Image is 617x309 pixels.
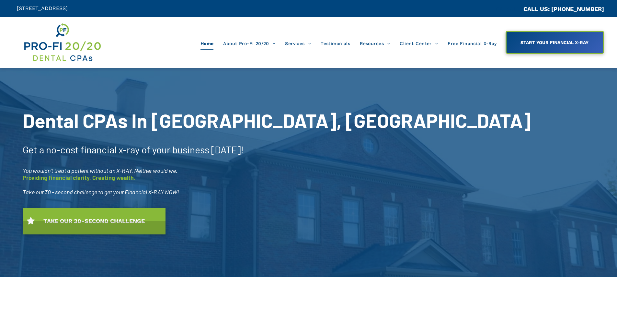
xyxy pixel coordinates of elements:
[23,144,44,155] span: Get a
[23,174,135,181] span: Providing financial clarity. Creating wealth.
[518,37,591,48] span: START YOUR FINANCIAL X-RAY
[17,5,68,11] span: [STREET_ADDRESS]
[395,37,443,50] a: Client Center
[218,37,280,50] a: About Pro-Fi 20/20
[316,37,355,50] a: Testimonials
[23,22,101,63] img: Get Dental CPA Consulting, Bookkeeping, & Bank Loans
[23,167,177,174] span: You wouldn’t treat a patient without an X-RAY. Neither would we.
[196,37,219,50] a: Home
[443,37,501,50] a: Free Financial X-Ray
[506,31,604,54] a: START YOUR FINANCIAL X-RAY
[280,37,316,50] a: Services
[46,144,140,155] span: no-cost financial x-ray
[41,214,147,228] span: TAKE OUR 30-SECOND CHALLENGE
[496,6,523,12] span: CA::CALLC
[523,6,604,12] a: CALL US: [PHONE_NUMBER]
[23,109,531,132] span: Dental CPAs In [GEOGRAPHIC_DATA], [GEOGRAPHIC_DATA]
[142,144,244,155] span: of your business [DATE]!
[355,37,395,50] a: Resources
[23,208,166,234] a: TAKE OUR 30-SECOND CHALLENGE
[23,188,179,196] span: Take our 30 - second challenge to get your Financial X-RAY NOW!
